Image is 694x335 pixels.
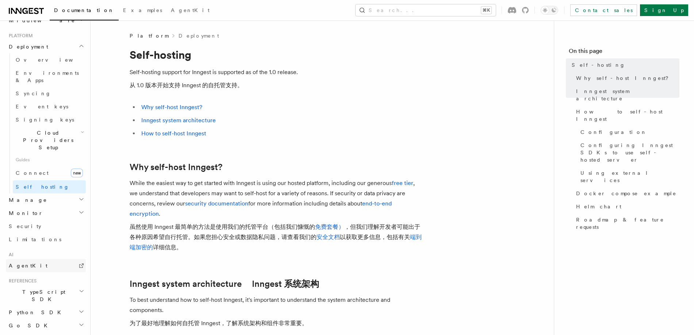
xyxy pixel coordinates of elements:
span: Python SDK [6,309,65,316]
span: Middleware [6,17,75,24]
span: AgentKit [9,263,47,269]
span: Why self-host Inngest? [576,74,674,82]
a: Docker compose example [573,187,679,200]
a: Overview [13,53,86,66]
a: Environments & Apps [13,66,86,87]
span: Deployment [6,43,48,50]
span: Syncing [16,91,51,96]
a: free tier [392,180,413,186]
span: Environments & Apps [16,70,79,83]
span: Limitations [9,236,61,242]
span: TypeScript SDK [6,288,79,303]
p: Self-hosting support for Inngest is supported as of the 1.0 release. [130,67,422,93]
span: Roadmap & feature requests [576,216,679,231]
a: security documentation [185,200,248,207]
button: Go SDK [6,319,86,332]
a: Documentation [50,2,119,20]
span: Configuring Inngest SDKs to use self-hosted server [580,142,679,163]
a: Signing keys [13,113,86,126]
span: Self hosting [16,184,69,190]
span: Examples [123,7,162,13]
a: Examples [119,2,166,20]
a: Inngest system architecture [573,85,679,105]
a: Security [6,220,86,233]
font: Inngest 系统架构 [252,278,319,289]
h1: Self-hosting [130,48,422,61]
span: Using external services [580,169,679,184]
span: Connect [16,170,49,176]
a: AgentKit [166,2,214,20]
a: Configuration [578,126,679,139]
span: Overview [16,57,91,63]
a: AgentKit [6,259,86,272]
span: AI [6,252,14,258]
h4: On this page [569,47,679,58]
a: Limitations [6,233,86,246]
span: Self-hosting [572,61,625,69]
font: 虽然使用 Inngest 最简单的方法是使用我们的托管平台（包括我们慷慨的 ，但我们理解开发者可能出于各种原因希望自行托管。如果您担心安全或数据隐私问题，请查看我们的 以获取更多信息，包括有关 ... [130,223,422,251]
span: Security [9,223,41,229]
a: Inngest system architecture Inngest 系统架构 [130,279,319,289]
span: Cloud Providers Setup [13,129,81,151]
span: Signing keys [16,117,74,123]
a: 安全文档 [317,234,340,240]
span: Manage [6,196,47,204]
a: Roadmap & feature requests [573,213,679,234]
button: Middleware [6,14,86,27]
span: Go SDK [6,322,52,329]
a: Using external services [578,166,679,187]
a: Event keys [13,100,86,113]
button: Python SDK [6,306,86,319]
kbd: ⌘K [481,7,491,14]
a: Syncing [13,87,86,100]
span: Documentation [54,7,114,13]
button: TypeScript SDK [6,285,86,306]
a: Inngest system architecture [141,117,216,124]
a: Configuring Inngest SDKs to use self-hosted server [578,139,679,166]
button: Search...⌘K [356,4,496,16]
span: Configuration [580,128,647,136]
span: Docker compose example [576,190,676,197]
a: Contact sales [570,4,637,16]
button: Toggle dark mode [541,6,558,15]
a: Helm chart [573,200,679,213]
a: Why self-host Inngest? [130,162,222,172]
font: 为了最好地理解如何自托管 Inngest，了解系统架构和组件非常重要。 [130,320,308,327]
span: How to self-host Inngest [576,108,679,123]
font: 从 1.0 版本开始支持 Inngest 的自托管支持。 [130,82,243,89]
a: Self-hosting [569,58,679,72]
span: new [71,169,83,177]
p: While the easiest way to get started with Inngest is using our hosted platform, including our gen... [130,178,422,255]
p: To best understand how to self-host Inngest, it's important to understand the system architecture... [130,295,422,331]
button: Deployment [6,40,86,53]
span: Event keys [16,104,68,109]
a: Self hosting [13,180,86,193]
span: Monitor [6,209,43,217]
span: References [6,278,37,284]
button: Cloud Providers Setup [13,126,86,154]
span: Inngest system architecture [576,88,679,102]
div: Deployment [6,53,86,193]
span: Platform [130,32,168,39]
a: Deployment [179,32,219,39]
a: How to self-host Inngest [141,130,206,137]
span: Platform [6,33,33,39]
span: AgentKit [171,7,210,13]
a: 免费套餐） [315,223,344,230]
a: How to self-host Inngest [573,105,679,126]
a: Why self-host Inngest? [141,104,202,111]
button: Manage [6,193,86,207]
span: Helm chart [576,203,621,210]
a: Sign Up [640,4,688,16]
button: Monitor [6,207,86,220]
span: Guides [13,154,86,166]
a: Connectnew [13,166,86,180]
a: Why self-host Inngest? [573,72,679,85]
